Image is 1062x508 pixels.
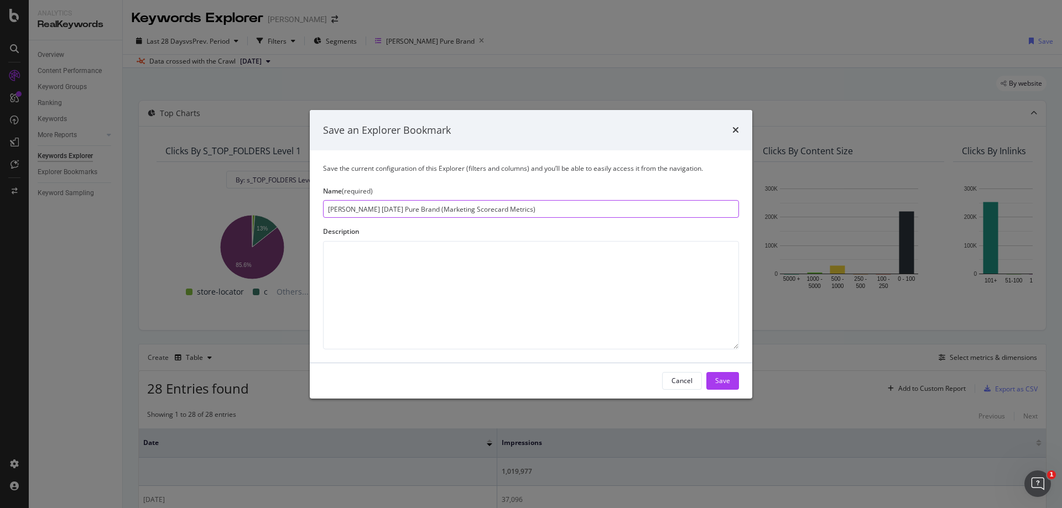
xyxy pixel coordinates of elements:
[662,372,702,390] button: Cancel
[1047,470,1056,479] span: 1
[323,164,739,173] div: Save the current configuration of this Explorer (filters and columns) and you’ll be able to easil...
[671,376,693,385] div: Cancel
[732,123,739,137] div: times
[706,372,739,390] button: Save
[1024,470,1051,497] iframe: Intercom live chat
[310,109,752,398] div: modal
[323,186,342,196] span: Name
[715,376,730,385] div: Save
[323,227,739,236] div: Description
[342,186,373,196] span: (required)
[323,200,739,218] input: Enter a name
[323,123,451,137] div: Save an Explorer Bookmark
